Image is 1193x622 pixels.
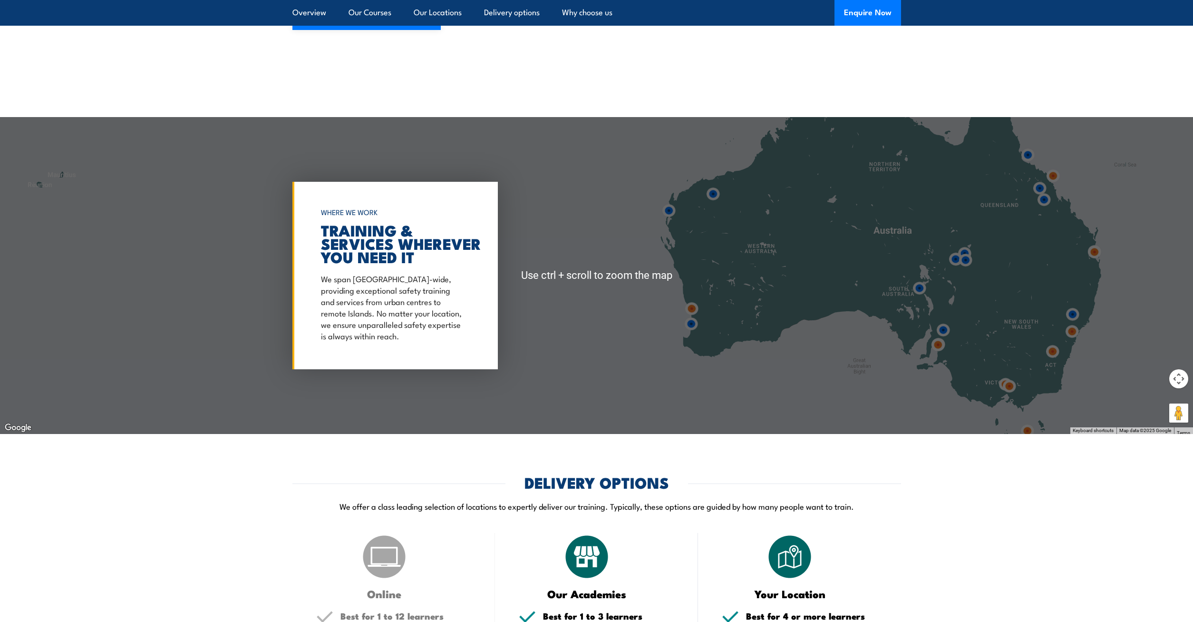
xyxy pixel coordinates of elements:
h2: DELIVERY OPTIONS [524,475,669,489]
h5: Best for 1 to 3 learners [543,612,674,621]
button: Keyboard shortcuts [1073,427,1114,434]
h6: WHERE WE WORK [321,204,465,221]
p: We offer a class leading selection of locations to expertly deliver our training. Typically, thes... [292,501,901,512]
h3: Our Academies [519,588,655,599]
h3: Online [316,588,453,599]
h3: Your Location [722,588,858,599]
h2: TRAINING & SERVICES WHEREVER YOU NEED IT [321,223,465,263]
p: We span [GEOGRAPHIC_DATA]-wide, providing exceptional safety training and services from urban cen... [321,273,465,341]
span: Map data ©2025 Google [1119,428,1171,433]
img: Google [2,422,34,434]
a: Open this area in Google Maps (opens a new window) [2,422,34,434]
button: Drag Pegman onto the map to open Street View [1169,404,1188,423]
h5: Best for 1 to 12 learners [340,612,472,621]
a: Terms (opens in new tab) [1177,430,1190,435]
button: Map camera controls [1169,369,1188,388]
h5: Best for 4 or more learners [746,612,877,621]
